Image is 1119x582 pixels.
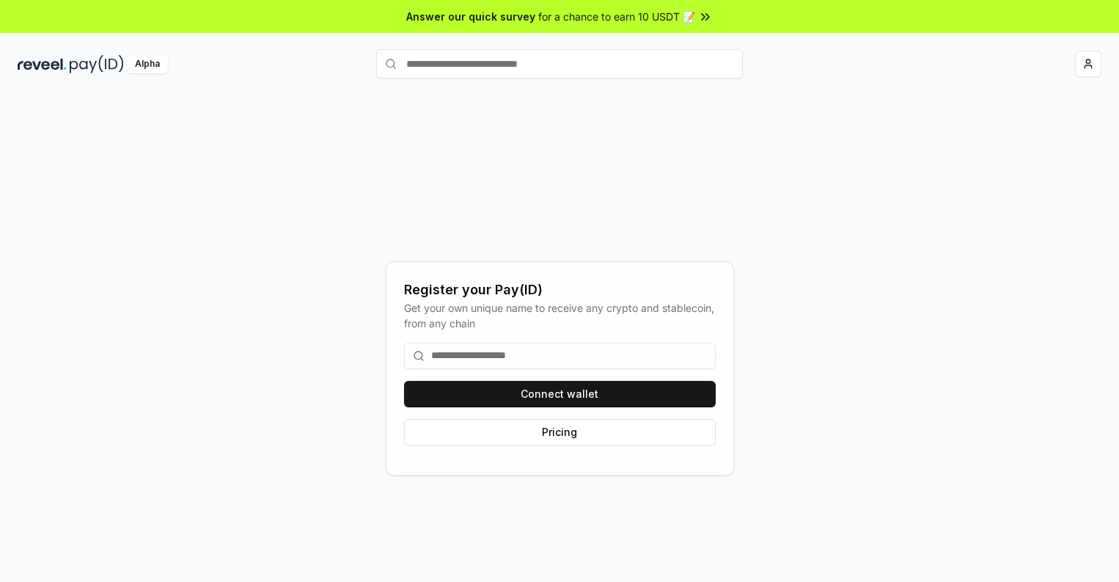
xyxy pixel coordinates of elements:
img: pay_id [70,55,124,73]
div: Get your own unique name to receive any crypto and stablecoin, from any chain [404,300,716,331]
button: Connect wallet [404,381,716,407]
span: Answer our quick survey [406,9,535,24]
div: Alpha [127,55,168,73]
img: reveel_dark [18,55,67,73]
div: Register your Pay(ID) [404,280,716,300]
span: for a chance to earn 10 USDT 📝 [538,9,695,24]
button: Pricing [404,419,716,445]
